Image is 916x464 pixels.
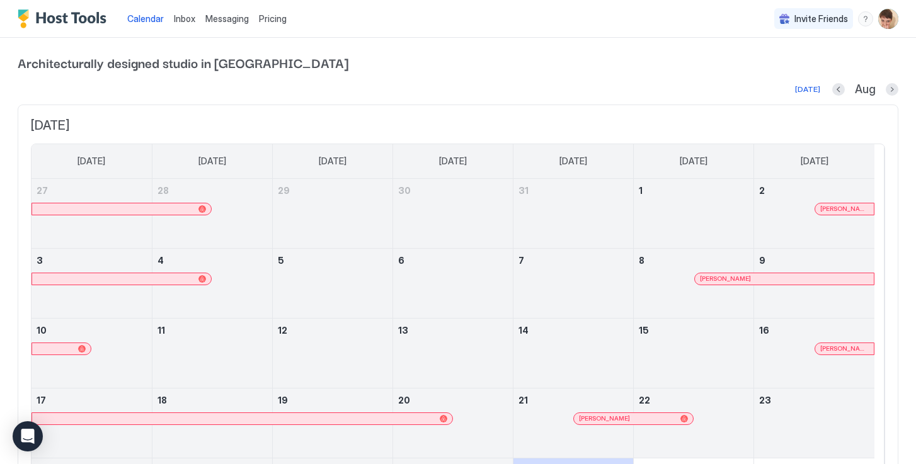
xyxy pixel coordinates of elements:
div: Open Intercom Messenger [13,421,43,451]
span: [DATE] [801,156,828,167]
a: August 11, 2025 [152,319,272,342]
td: August 6, 2025 [392,248,513,318]
span: Pricing [259,13,287,25]
span: 2 [759,185,765,196]
span: Architecturally designed studio in [GEOGRAPHIC_DATA] [18,53,898,72]
a: Host Tools Logo [18,9,112,28]
div: User profile [878,9,898,29]
button: Previous month [832,83,845,96]
td: August 7, 2025 [513,248,634,318]
a: August 4, 2025 [152,249,272,272]
span: 13 [398,325,408,336]
a: July 31, 2025 [513,179,633,202]
span: [DATE] [680,156,707,167]
td: August 14, 2025 [513,318,634,388]
a: August 5, 2025 [273,249,392,272]
a: Thursday [547,144,600,178]
a: Monday [186,144,239,178]
span: 4 [157,255,164,266]
span: 6 [398,255,404,266]
td: August 20, 2025 [392,388,513,458]
span: [PERSON_NAME] [820,344,869,353]
span: [DATE] [559,156,587,167]
a: August 18, 2025 [152,388,272,412]
td: August 1, 2025 [634,179,754,249]
span: 11 [157,325,165,336]
span: 23 [759,395,771,405]
span: [DATE] [439,156,467,167]
button: [DATE] [793,82,822,97]
td: August 18, 2025 [152,388,272,458]
div: [PERSON_NAME] [700,274,869,283]
td: August 4, 2025 [152,248,272,318]
td: July 29, 2025 [272,179,392,249]
a: Friday [667,144,720,178]
span: [DATE] [319,156,346,167]
a: August 1, 2025 [634,179,753,202]
span: [DATE] [77,156,105,167]
span: 9 [759,255,765,266]
span: [PERSON_NAME] [820,205,869,213]
td: August 19, 2025 [272,388,392,458]
span: 1 [639,185,643,196]
td: August 16, 2025 [754,318,874,388]
span: 30 [398,185,411,196]
span: 16 [759,325,769,336]
a: Wednesday [427,144,479,178]
span: 15 [639,325,649,336]
span: 7 [518,255,524,266]
span: Aug [855,82,876,97]
a: Messaging [205,12,249,25]
button: Next month [886,83,898,96]
a: August 6, 2025 [393,249,513,272]
a: August 9, 2025 [754,249,874,272]
td: July 28, 2025 [152,179,272,249]
a: August 20, 2025 [393,388,513,412]
span: 27 [37,185,48,196]
div: [DATE] [795,84,820,95]
a: July 28, 2025 [152,179,272,202]
a: August 21, 2025 [513,388,633,412]
a: Sunday [65,144,118,178]
td: August 21, 2025 [513,388,634,458]
span: [DATE] [31,118,885,133]
td: August 2, 2025 [754,179,874,249]
td: August 8, 2025 [634,248,754,318]
span: 12 [278,325,287,336]
a: Saturday [788,144,841,178]
span: [PERSON_NAME] [700,274,751,283]
span: Inbox [174,13,195,24]
td: August 13, 2025 [392,318,513,388]
span: 5 [278,255,284,266]
a: August 7, 2025 [513,249,633,272]
a: August 19, 2025 [273,388,392,412]
span: 8 [639,255,644,266]
span: 3 [37,255,43,266]
a: August 15, 2025 [634,319,753,342]
div: menu [858,11,873,26]
a: Calendar [127,12,164,25]
span: 28 [157,185,169,196]
td: August 11, 2025 [152,318,272,388]
a: August 22, 2025 [634,388,753,412]
a: August 8, 2025 [634,249,753,272]
td: August 15, 2025 [634,318,754,388]
a: July 30, 2025 [393,179,513,202]
a: Inbox [174,12,195,25]
td: August 10, 2025 [31,318,152,388]
span: [DATE] [198,156,226,167]
span: 22 [639,395,650,405]
span: 19 [278,395,288,405]
a: July 27, 2025 [31,179,152,202]
td: August 12, 2025 [272,318,392,388]
a: July 29, 2025 [273,179,392,202]
div: [PERSON_NAME] [579,414,688,422]
span: 20 [398,395,410,405]
a: August 3, 2025 [31,249,152,272]
span: 18 [157,395,167,405]
a: Tuesday [306,144,359,178]
span: 21 [518,395,528,405]
span: 10 [37,325,47,336]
